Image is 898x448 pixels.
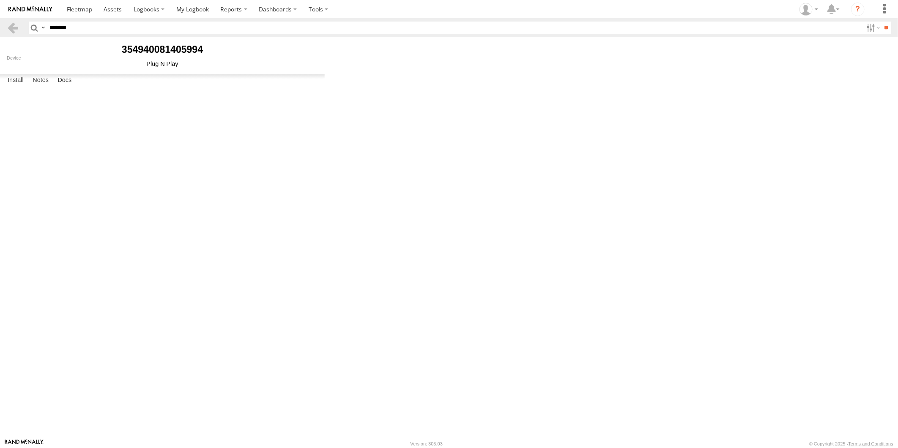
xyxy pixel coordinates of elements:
label: Search Query [40,22,47,34]
i: ? [851,3,865,16]
a: Visit our Website [5,440,44,448]
a: Back to previous Page [7,22,19,34]
div: © Copyright 2025 - [809,441,893,446]
label: Docs [53,74,76,86]
a: Terms and Conditions [849,441,893,446]
div: Zarni Lwin [797,3,821,16]
b: 354940081405994 [122,44,203,55]
img: rand-logo.svg [8,6,52,12]
div: Version: 305.03 [411,441,443,446]
label: Install [3,74,28,86]
div: Device [7,55,318,60]
label: Notes [28,74,53,86]
div: Plug N Play [7,60,318,67]
label: Search Filter Options [863,22,882,34]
